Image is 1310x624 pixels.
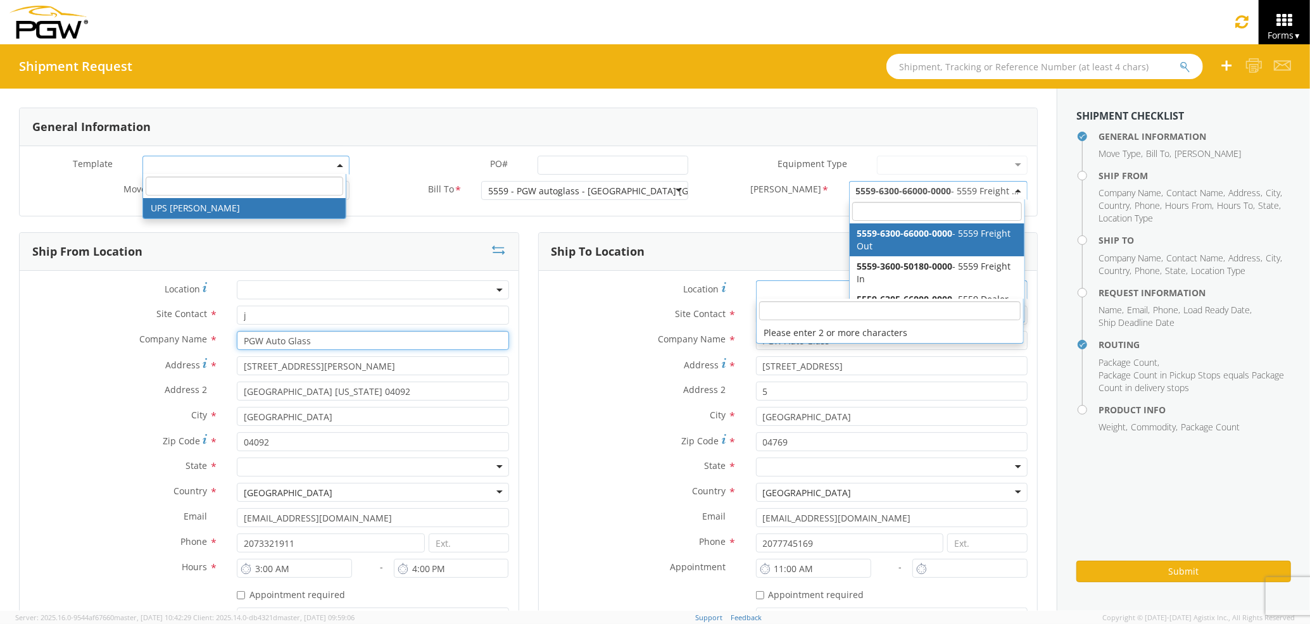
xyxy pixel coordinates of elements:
li: , [1228,187,1263,199]
span: Address [1228,187,1261,199]
h4: Ship To [1099,235,1291,245]
span: City [1266,187,1280,199]
h3: Ship From Location [32,246,142,258]
input: Appointment required [237,591,245,599]
span: Phone [700,535,726,547]
li: , [1135,199,1162,212]
span: Location Type [668,609,726,621]
span: Country [693,485,726,497]
li: , [1165,265,1188,277]
span: Contact Name [1166,252,1223,264]
label: Appointment required [756,587,867,601]
strong: Shipment Checklist [1076,109,1184,123]
span: Ship Deadline Date [1099,316,1175,328]
span: Location Type [149,609,207,621]
span: Bill To [1146,147,1169,159]
button: Submit [1076,561,1291,582]
span: Package Count [1181,421,1240,433]
span: 5559-6300-66000-0000 [856,185,952,197]
span: [PERSON_NAME] [1175,147,1241,159]
span: Zip Code [682,435,719,447]
span: Hours [182,561,207,573]
a: Support [695,613,722,622]
span: - 5559 Freight In [857,260,1011,285]
span: 5559-6300-66000-0000 [857,227,953,239]
span: Name [1099,304,1122,316]
li: , [1258,199,1281,212]
span: Package Count in Pickup Stops equals Package Count in delivery stops [1099,369,1284,394]
span: Company Name [1099,187,1161,199]
h4: Routing [1099,340,1291,349]
span: Site Contact [156,308,207,320]
span: - 5559 Freight Out [856,185,1028,197]
span: Location Type [1191,265,1245,277]
li: , [1135,265,1162,277]
span: State [186,459,207,471]
span: - 5559 Dealer Program Shipping [857,293,1009,318]
span: Phone [1135,265,1160,277]
h4: General Information [1099,132,1291,141]
span: 5559-6305-66000-0000 [857,293,953,305]
span: City [191,409,207,421]
span: ▼ [1294,30,1301,41]
li: , [1099,421,1128,434]
span: Template [73,158,113,170]
span: Server: 2025.16.0-9544af67660 [15,613,191,622]
span: Location [165,283,200,295]
span: Hours From [1165,199,1212,211]
li: , [1165,199,1214,212]
span: Country [1099,265,1130,277]
span: State [705,459,726,471]
label: Appointment required [237,587,348,601]
span: Address 2 [684,384,726,396]
h4: Product Info [1099,405,1291,415]
span: - 5559 Freight Out [857,227,1011,252]
input: Appointment required [756,591,764,599]
li: , [1266,187,1282,199]
li: , [1099,199,1131,212]
li: , [1217,199,1255,212]
a: Feedback [731,613,762,622]
div: [GEOGRAPHIC_DATA] [763,487,852,499]
span: Package Count [1099,356,1157,368]
span: Address [165,359,200,371]
span: Site Contact [676,308,726,320]
h3: Ship To Location [551,246,645,258]
span: Company Name [1099,252,1161,264]
h3: General Information [32,121,151,134]
li: Please enter 2 or more characters [757,323,1023,343]
span: master, [DATE] 09:59:06 [277,613,355,622]
li: , [1183,304,1252,316]
span: Bill Code [751,183,822,197]
span: Move Type [123,183,169,195]
span: Appointment [671,561,726,573]
li: , [1099,304,1124,316]
span: Zip Code [163,435,200,447]
span: City [710,409,726,421]
span: Copyright © [DATE]-[DATE] Agistix Inc., All Rights Reserved [1102,613,1295,623]
span: PO# [490,158,508,170]
span: Company Name [658,333,726,345]
h4: Ship From [1099,171,1291,180]
span: - [380,561,383,573]
span: 5559-6300-66000-0000 [856,185,1021,197]
span: Email [703,510,726,522]
span: Commodity [1131,421,1176,433]
span: - [898,561,902,573]
span: Address [1228,252,1261,264]
div: 5559 - PGW autoglass - [GEOGRAPHIC_DATA] [GEOGRAPHIC_DATA] [488,185,767,197]
li: , [1166,252,1225,265]
h4: Request Information [1099,288,1291,297]
li: , [1131,421,1178,434]
li: , [1266,252,1282,265]
span: Company Name [139,333,207,345]
h4: Shipment Request [19,59,132,73]
span: State [1165,265,1186,277]
span: Email [184,510,207,522]
span: Load Ready Date [1183,304,1250,316]
li: , [1099,147,1143,160]
span: Forms [1268,29,1301,41]
span: 5559-6300-66000-0000 [849,181,1028,200]
span: 5559-3600-50180-0000 [857,260,953,272]
li: , [1099,187,1163,199]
